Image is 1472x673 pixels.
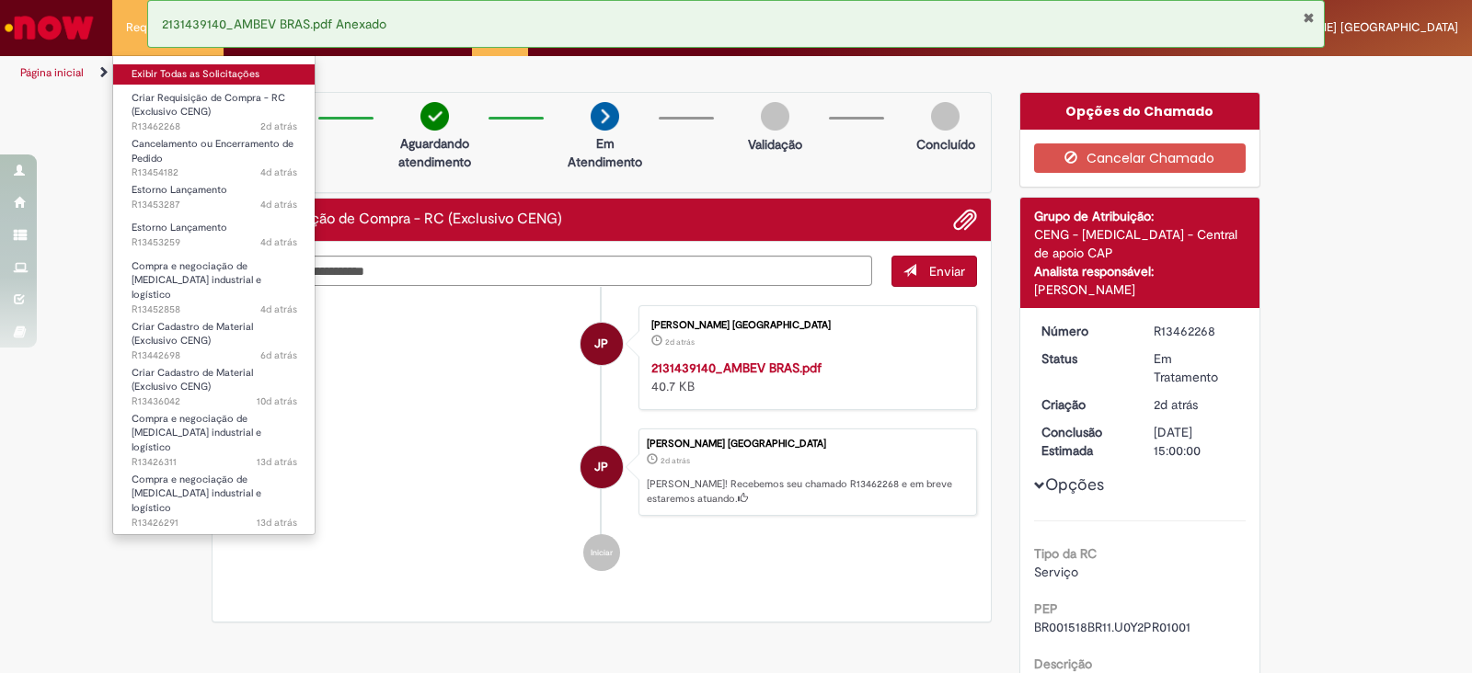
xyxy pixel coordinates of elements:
[20,65,84,80] a: Página inicial
[661,455,690,466] time: 29/08/2025 12:54:10
[1034,656,1092,672] b: Descrição
[132,473,261,515] span: Compra e negociação de [MEDICAL_DATA] industrial e logístico
[113,180,316,214] a: Aberto R13453287 : Estorno Lançamento
[132,455,297,470] span: R13426311
[1154,423,1239,460] div: [DATE] 15:00:00
[260,302,297,316] time: 27/08/2025 14:40:58
[651,359,822,376] strong: 2131439140_AMBEV BRAS.pdf
[1034,600,1058,617] b: PEP
[2,9,97,46] img: ServiceNow
[113,363,316,403] a: Aberto R13436042 : Criar Cadastro de Material (Exclusivo CENG)
[113,409,316,449] a: Aberto R13426311 : Compra e negociação de Capex industrial e logístico
[1154,322,1239,340] div: R13462268
[591,102,619,131] img: arrow-next.png
[132,366,253,394] span: Criar Cadastro de Material (Exclusivo CENG)
[226,287,977,590] ul: Histórico de tíquete
[113,88,316,128] a: Aberto R13462268 : Criar Requisição de Compra - RC (Exclusivo CENG)
[1154,396,1198,413] span: 2d atrás
[132,198,297,212] span: R13453287
[1034,262,1247,280] div: Analista responsável:
[132,183,227,197] span: Estorno Lançamento
[132,302,297,317] span: R13452858
[1020,93,1260,130] div: Opções do Chamado
[594,322,608,366] span: JP
[1154,395,1239,414] div: 29/08/2025 12:54:10
[665,336,695,348] span: 2d atrás
[891,256,977,287] button: Enviar
[257,394,297,408] time: 21/08/2025 12:23:17
[257,516,297,530] span: 13d atrás
[260,198,297,211] span: 4d atrás
[260,235,297,249] span: 4d atrás
[260,198,297,211] time: 27/08/2025 15:43:45
[1154,396,1198,413] time: 29/08/2025 12:54:10
[1034,619,1190,635] span: BR001518BR11.U0Y2PR01001
[1034,545,1097,562] b: Tipo da RC
[14,56,968,90] ul: Trilhas de página
[126,18,190,37] span: Requisições
[257,394,297,408] span: 10d atrás
[226,211,562,228] h2: Criar Requisição de Compra - RC (Exclusivo CENG) Histórico de tíquete
[226,256,872,287] textarea: Digite sua mensagem aqui...
[132,221,227,234] span: Estorno Lançamento
[257,455,297,469] span: 13d atrás
[581,446,623,488] div: Jediael Domingos Portugal
[260,235,297,249] time: 27/08/2025 15:40:37
[1034,207,1247,225] div: Grupo de Atribuição:
[1244,19,1458,35] span: [PERSON_NAME] [GEOGRAPHIC_DATA]
[132,394,297,409] span: R13436042
[257,455,297,469] time: 18/08/2025 18:08:03
[1034,143,1247,173] button: Cancelar Chamado
[916,135,975,154] p: Concluído
[226,428,977,517] li: Jediael Domingos Portugal
[132,320,253,348] span: Criar Cadastro de Material (Exclusivo CENG)
[113,257,316,296] a: Aberto R13452858 : Compra e negociação de Capex industrial e logístico
[260,348,297,362] time: 25/08/2025 08:19:54
[260,165,297,179] span: 4d atrás
[132,259,261,302] span: Compra e negociação de [MEDICAL_DATA] industrial e logístico
[390,134,479,171] p: Aguardando atendimento
[647,477,967,506] p: [PERSON_NAME]! Recebemos seu chamado R13462268 e em breve estaremos atuando.
[1154,349,1239,386] div: Em Tratamento
[661,455,690,466] span: 2d atrás
[1034,225,1247,262] div: CENG - [MEDICAL_DATA] - Central de apoio CAP
[260,348,297,362] span: 6d atrás
[132,165,297,180] span: R13454182
[1034,280,1247,299] div: [PERSON_NAME]
[647,439,967,450] div: [PERSON_NAME] [GEOGRAPHIC_DATA]
[1028,322,1141,340] dt: Número
[113,218,316,252] a: Aberto R13453259 : Estorno Lançamento
[1028,423,1141,460] dt: Conclusão Estimada
[761,102,789,131] img: img-circle-grey.png
[665,336,695,348] time: 29/08/2025 12:51:16
[132,348,297,363] span: R13442698
[132,91,285,120] span: Criar Requisição de Compra - RC (Exclusivo CENG)
[132,516,297,530] span: R13426291
[420,102,449,131] img: check-circle-green.png
[113,317,316,357] a: Aberto R13442698 : Criar Cadastro de Material (Exclusivo CENG)
[594,445,608,489] span: JP
[953,208,977,232] button: Adicionar anexos
[560,134,650,171] p: Em Atendimento
[113,470,316,509] a: Aberto R13426291 : Compra e negociação de Capex industrial e logístico
[651,320,958,331] div: [PERSON_NAME] [GEOGRAPHIC_DATA]
[132,137,293,165] span: Cancelamento ou Encerramento de Pedido
[260,120,297,133] time: 29/08/2025 12:54:12
[1028,349,1141,368] dt: Status
[1303,10,1315,25] button: Fechar Notificação
[113,64,316,85] a: Exibir Todas as Solicitações
[1034,564,1078,580] span: Serviço
[748,135,802,154] p: Validação
[651,359,958,395] div: 40.7 KB
[132,120,297,134] span: R13462268
[260,165,297,179] time: 27/08/2025 18:33:20
[581,323,623,365] div: Jediael Domingos Portugal
[112,55,316,535] ul: Requisições
[132,235,297,250] span: R13453259
[1028,395,1141,414] dt: Criação
[132,412,261,454] span: Compra e negociação de [MEDICAL_DATA] industrial e logístico
[931,102,960,131] img: img-circle-grey.png
[113,134,316,174] a: Aberto R13454182 : Cancelamento ou Encerramento de Pedido
[257,516,297,530] time: 18/08/2025 18:01:49
[260,120,297,133] span: 2d atrás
